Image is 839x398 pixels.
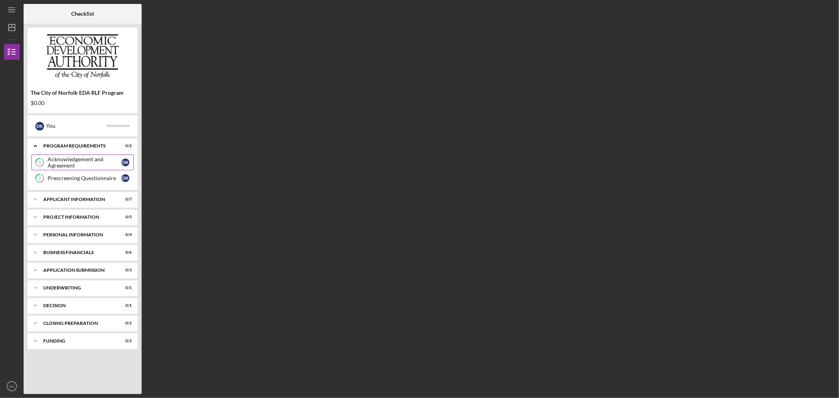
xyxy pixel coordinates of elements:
div: 0 / 6 [118,250,132,255]
div: 0 / 2 [118,339,132,343]
div: $0.00 [31,100,135,106]
div: Application Submission [43,268,112,273]
div: Acknowledgement and Agreement [48,156,122,169]
div: 0 / 2 [118,144,132,148]
div: Underwriting [43,286,112,290]
div: D K [122,158,129,166]
div: 0 / 4 [118,232,132,237]
div: D K [35,122,44,131]
div: Business Financials [43,250,112,255]
div: D K [122,174,129,182]
a: 2Prescreening QuestionnaireDK [31,170,134,186]
tspan: 2 [39,176,41,181]
text: DK [9,384,15,389]
div: 0 / 1 [118,286,132,290]
img: Product logo [28,31,138,79]
div: PROJECT INFORMATION [43,215,112,219]
button: DK [4,378,20,394]
div: 0 / 3 [118,268,132,273]
div: Program Requirements [43,144,112,148]
tspan: 1 [39,160,41,165]
a: 1Acknowledgement and AgreementDK [31,155,134,170]
div: Decision [43,303,112,308]
div: Closing Preparation [43,321,112,326]
b: Checklist [71,11,94,17]
div: 0 / 1 [118,303,132,308]
div: The City of Norfolk EDA RLF Program [31,90,135,96]
div: You [46,119,106,133]
div: 0 / 2 [118,321,132,326]
div: Funding [43,339,112,343]
div: Prescreening Questionnaire [48,175,122,181]
div: Personal Information [43,232,112,237]
div: 0 / 7 [118,197,132,202]
div: APPLICANT INFORMATION [43,197,112,202]
div: 0 / 5 [118,215,132,219]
